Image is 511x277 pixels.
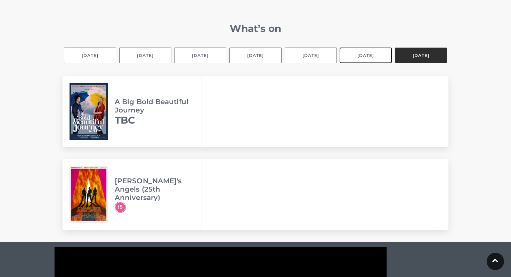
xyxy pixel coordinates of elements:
h3: [PERSON_NAME]'s Angels (25th Anniversary) [115,177,202,202]
button: [DATE] [395,48,447,63]
h2: TBC [115,114,202,126]
button: [DATE] [340,48,392,63]
button: [DATE] [64,48,116,63]
button: [DATE] [119,48,171,63]
h3: A Big Bold Beautiful Journey [115,98,202,114]
button: [DATE] [229,48,282,63]
button: [DATE] [285,48,337,63]
button: [DATE] [174,48,226,63]
h2: What’s on [63,23,448,34]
